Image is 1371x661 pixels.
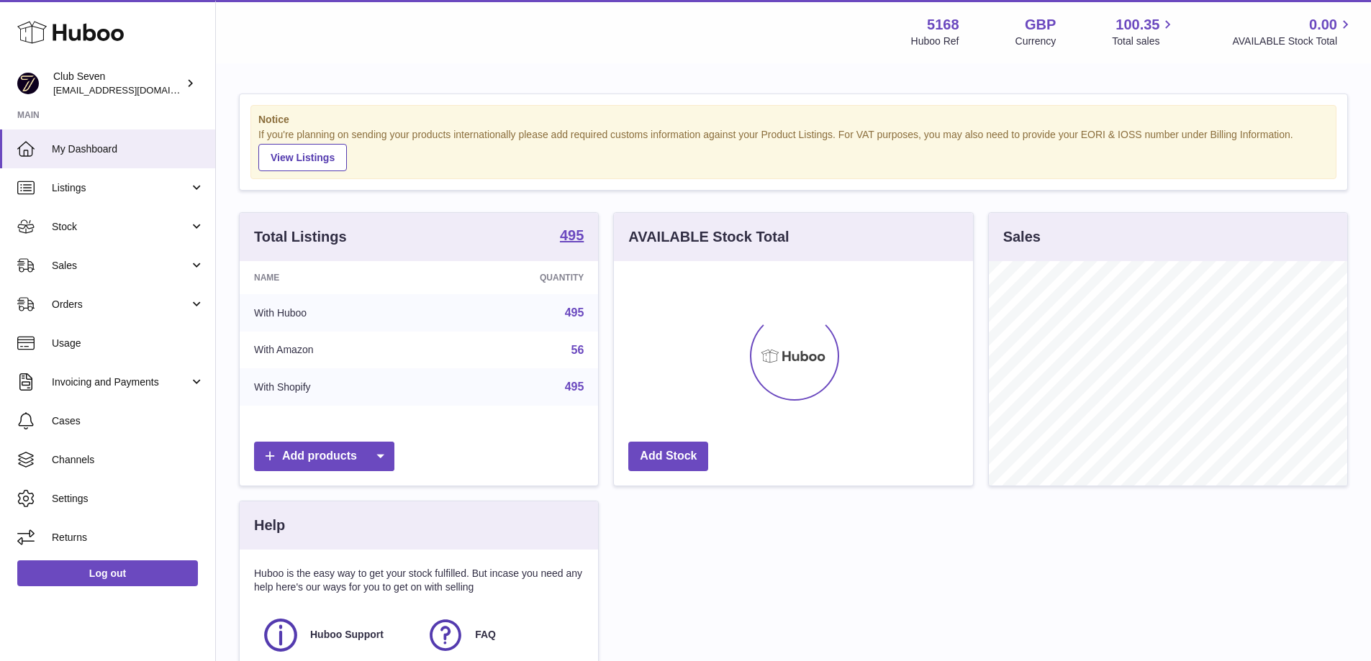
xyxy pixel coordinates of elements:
span: AVAILABLE Stock Total [1232,35,1354,48]
span: Usage [52,337,204,350]
a: Huboo Support [261,616,412,655]
div: If you're planning on sending your products internationally please add required customs informati... [258,128,1329,171]
span: My Dashboard [52,142,204,156]
a: 0.00 AVAILABLE Stock Total [1232,15,1354,48]
strong: 495 [560,228,584,242]
span: Huboo Support [310,628,384,642]
h3: Total Listings [254,227,347,247]
a: 100.35 Total sales [1112,15,1176,48]
strong: GBP [1025,15,1056,35]
span: Settings [52,492,204,506]
h3: AVAILABLE Stock Total [628,227,789,247]
div: Club Seven [53,70,183,97]
td: With Amazon [240,332,436,369]
a: Add products [254,442,394,471]
p: Huboo is the easy way to get your stock fulfilled. But incase you need any help here's our ways f... [254,567,584,594]
a: Add Stock [628,442,708,471]
a: FAQ [426,616,576,655]
div: Currency [1015,35,1056,48]
td: With Shopify [240,368,436,406]
span: FAQ [475,628,496,642]
a: Log out [17,560,198,586]
span: Listings [52,181,189,195]
td: With Huboo [240,294,436,332]
span: 100.35 [1116,15,1159,35]
th: Name [240,261,436,294]
a: 56 [571,344,584,356]
h3: Sales [1003,227,1041,247]
strong: 5168 [927,15,959,35]
th: Quantity [436,261,599,294]
strong: Notice [258,113,1329,127]
span: Invoicing and Payments [52,375,189,389]
a: 495 [565,306,584,319]
div: Huboo Ref [911,35,959,48]
span: Orders [52,298,189,311]
span: Stock [52,220,189,234]
a: View Listings [258,144,347,171]
span: Cases [52,414,204,428]
span: Returns [52,531,204,544]
span: Channels [52,453,204,467]
img: info@wearclubseven.com [17,73,39,94]
h3: Help [254,516,285,535]
span: Total sales [1112,35,1176,48]
span: [EMAIL_ADDRESS][DOMAIN_NAME] [53,84,212,96]
span: Sales [52,259,189,273]
a: 495 [560,228,584,245]
a: 495 [565,380,584,393]
span: 0.00 [1309,15,1337,35]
